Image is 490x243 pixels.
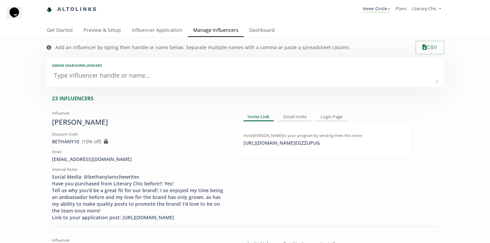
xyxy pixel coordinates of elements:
a: Preview & Setup [78,24,126,38]
img: favicon-32x32.png [47,7,52,12]
a: Inner Circle [363,5,390,13]
a: Manage Influencers [188,24,244,38]
a: Plans [396,5,406,12]
iframe: chat widget [7,7,29,27]
a: Dashboard [244,24,280,38]
div: Social Media: @bethanylarochewrites Have you purchased from Literary Chic before?: Yes! Tell us w... [52,174,227,221]
div: Email Invite [279,113,311,121]
div: Email [52,149,227,155]
div: Discount Code [52,131,227,137]
a: Altolinks [47,4,97,15]
div: Add or search INFLUENCERS [52,63,438,68]
div: [PERSON_NAME] [52,117,227,127]
span: ( 10 % off) [82,138,101,145]
div: Invite [PERSON_NAME] to your program by sending them this invite: [243,133,406,138]
div: Invite Link [243,113,274,121]
div: [EMAIL_ADDRESS][DOMAIN_NAME] [52,156,227,163]
a: Literary Chic [412,5,441,13]
a: BETHANY10 [52,138,79,145]
a: Influencer Application [126,24,188,38]
div: Influencer [52,238,227,243]
div: Add an influencer by typing their handle or name below. Separate multiple names with a comma or p... [55,44,350,51]
a: Get Started [41,24,78,38]
span: Literary Chic [412,5,437,12]
div: Influencer [52,110,227,116]
div: Login Page [316,113,347,121]
div: Internal Notes [52,167,227,172]
div: 23 INFLUENCERS [52,95,444,102]
button: CSV [415,40,444,55]
div: [URL][DOMAIN_NAME] EGZZUPUG [239,140,324,146]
